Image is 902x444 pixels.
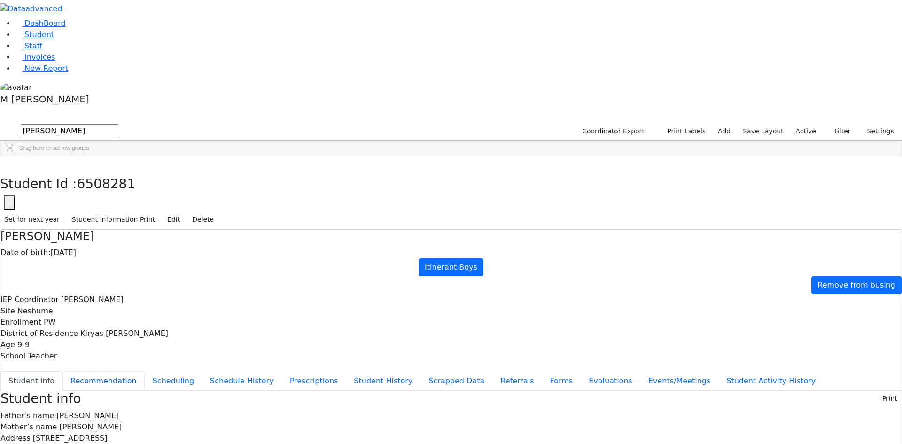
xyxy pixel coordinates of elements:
button: Scrapped Data [420,371,492,391]
span: 9-9 [17,340,30,349]
a: Invoices [15,53,55,62]
a: Add [714,124,735,139]
button: Events/Meetings [640,371,718,391]
label: Father’s name [0,410,54,421]
span: Invoices [24,53,55,62]
span: New Report [24,64,68,73]
button: Student History [346,371,420,391]
input: Search [21,124,118,138]
button: Scheduling [145,371,202,391]
span: 6508281 [77,176,136,192]
span: [STREET_ADDRESS] [33,434,108,443]
label: Site [0,305,15,317]
label: Address [0,433,31,444]
label: Active [792,124,820,139]
a: Itinerant Boys [419,258,483,276]
label: School Teacher [0,351,57,362]
a: Staff [15,41,42,50]
span: Drag here to set row groups [19,145,89,151]
span: DashBoard [24,19,66,28]
button: Filter [822,124,855,139]
span: [PERSON_NAME] [59,422,122,431]
button: Schedule History [202,371,282,391]
button: Recommendation [62,371,145,391]
label: District of Residence [0,328,78,339]
button: Student info [0,371,62,391]
label: IEP Coordinator [0,294,59,305]
label: Mother’s name [0,421,57,433]
a: New Report [15,64,68,73]
button: Student Information Print [68,212,159,227]
span: Kiryas [PERSON_NAME] [80,329,168,338]
span: Remove from busing [817,280,895,289]
button: Settings [855,124,898,139]
label: Enrollment [0,317,41,328]
label: Date of birth: [0,247,51,258]
div: [DATE] [0,247,902,258]
span: [PERSON_NAME] [61,295,124,304]
button: Delete [188,212,218,227]
button: Referrals [492,371,542,391]
button: Print Labels [656,124,710,139]
button: Forms [542,371,581,391]
button: Prescriptions [282,371,346,391]
span: [PERSON_NAME] [56,411,119,420]
span: Staff [24,41,42,50]
a: Student [15,30,54,39]
button: Print [878,391,902,406]
button: Save Layout [739,124,787,139]
button: Evaluations [581,371,640,391]
span: Student [24,30,54,39]
label: Age [0,339,15,351]
span: PW [44,318,55,327]
button: Student Activity History [718,371,824,391]
button: Edit [163,212,184,227]
a: DashBoard [15,19,66,28]
a: Remove from busing [811,276,902,294]
span: Neshume [17,306,53,315]
h3: Student info [0,391,81,407]
button: Coordinator Export [576,124,649,139]
h4: [PERSON_NAME] [0,230,902,243]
